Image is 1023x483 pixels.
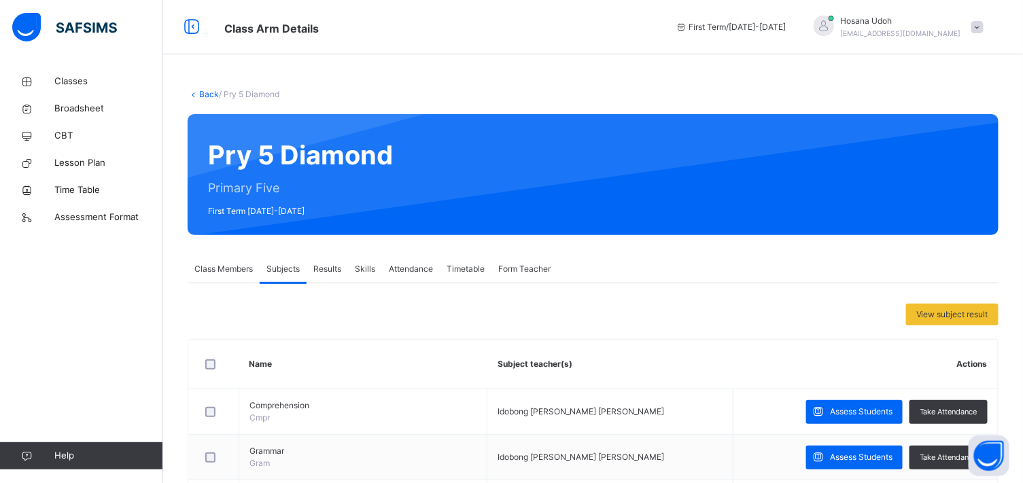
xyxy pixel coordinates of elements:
[916,308,988,321] span: View subject result
[733,340,998,389] th: Actions
[54,102,163,115] span: Broadsheet
[498,452,664,462] span: Idobong [PERSON_NAME] [PERSON_NAME]
[841,29,961,37] span: [EMAIL_ADDRESS][DOMAIN_NAME]
[389,263,433,275] span: Attendance
[969,435,1009,476] button: Open asap
[498,406,664,416] span: Idobong [PERSON_NAME] [PERSON_NAME]
[355,263,375,275] span: Skills
[830,406,892,418] span: Assess Students
[498,263,551,275] span: Form Teacher
[920,406,977,418] span: Take Attendance
[313,263,341,275] span: Results
[54,156,163,170] span: Lesson Plan
[249,399,476,412] span: Comprehension
[487,340,733,389] th: Subject teacher(s)
[219,89,279,99] span: / Pry 5 Diamond
[199,89,219,99] a: Back
[841,15,961,27] span: Hosana Udoh
[54,449,162,463] span: Help
[54,129,163,143] span: CBT
[54,183,163,197] span: Time Table
[800,15,990,39] div: HosanaUdoh
[266,263,300,275] span: Subjects
[249,412,270,423] span: Cmpr
[249,445,476,457] span: Grammar
[12,13,117,41] img: safsims
[194,263,253,275] span: Class Members
[249,458,270,468] span: Gram
[54,75,163,88] span: Classes
[676,21,786,33] span: session/term information
[54,211,163,224] span: Assessment Format
[224,22,319,35] span: Class Arm Details
[239,340,487,389] th: Name
[447,263,485,275] span: Timetable
[920,452,977,463] span: Take Attendance
[830,451,892,463] span: Assess Students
